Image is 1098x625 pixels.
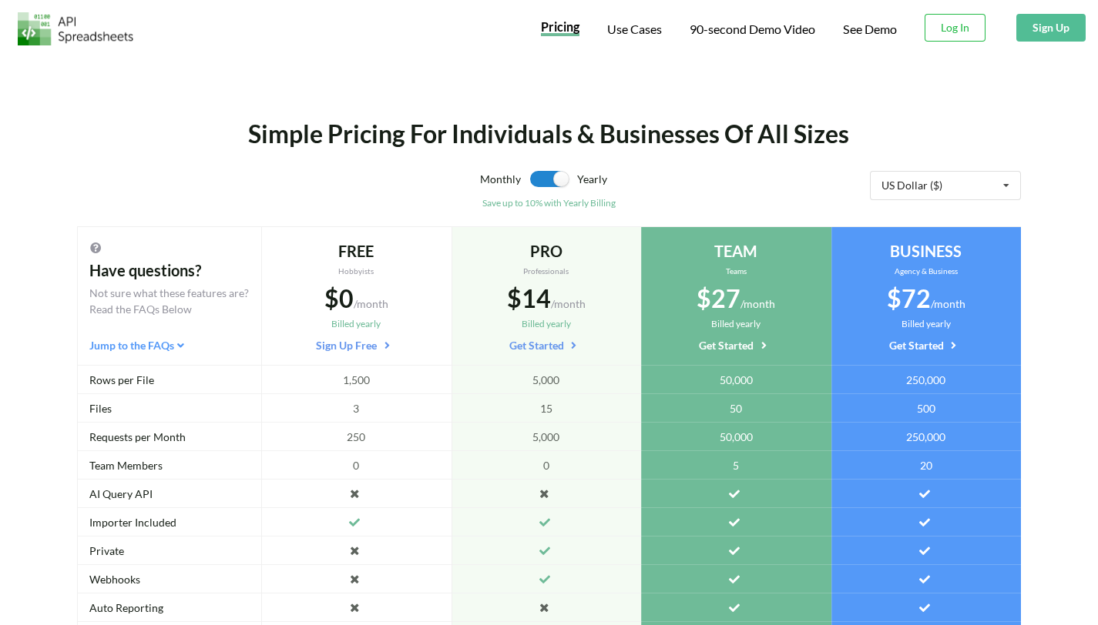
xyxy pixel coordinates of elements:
[89,337,249,353] div: Jump to the FAQs
[920,457,932,473] span: 20
[720,372,753,388] span: 50,000
[89,285,249,317] div: Not sure what these features are? Read the FAQs Below
[324,283,354,313] span: $0
[319,171,521,196] div: Monthly
[887,283,931,313] span: $72
[77,423,261,451] div: Requests per Month
[319,196,780,210] div: Save up to 10% with Yearly Billing
[353,400,359,416] span: 3
[316,337,396,352] a: Sign Up Free
[77,593,261,622] div: Auto Reporting
[690,23,815,35] span: 90-second Demo Video
[353,457,359,473] span: 0
[464,266,630,277] div: Professionals
[509,337,583,352] a: Get Started
[532,372,559,388] span: 5,000
[906,372,945,388] span: 250,000
[77,394,261,423] div: Files
[843,22,897,38] a: See Demo
[77,451,261,480] div: Team Members
[925,14,986,42] button: Log In
[541,19,579,34] span: Pricing
[1016,14,1086,42] button: Sign Up
[720,429,753,445] span: 50,000
[733,457,739,473] span: 5
[607,22,662,36] span: Use Cases
[551,297,586,310] span: /month
[844,239,1009,262] div: BUSINESS
[347,429,365,445] span: 250
[18,12,133,45] img: Logo.png
[540,400,552,416] span: 15
[464,239,630,262] div: PRO
[889,337,963,352] a: Get Started
[354,297,388,310] span: /month
[77,366,261,394] div: Rows per File
[507,283,551,313] span: $14
[77,536,261,565] div: Private
[532,429,559,445] span: 5,000
[274,266,439,277] div: Hobbyists
[699,337,773,352] a: Get Started
[77,480,261,508] div: AI Query API
[464,317,630,331] div: Billed yearly
[844,317,1009,331] div: Billed yearly
[917,400,935,416] span: 500
[906,429,945,445] span: 250,000
[844,266,1009,277] div: Agency & Business
[653,317,819,331] div: Billed yearly
[740,297,775,310] span: /month
[730,400,742,416] span: 50
[89,259,249,282] div: Have questions?
[158,115,941,152] div: Simple Pricing For Individuals & Businesses Of All Sizes
[577,171,779,196] div: Yearly
[274,239,439,262] div: FREE
[653,239,819,262] div: TEAM
[274,317,439,331] div: Billed yearly
[543,457,549,473] span: 0
[77,508,261,536] div: Importer Included
[697,283,740,313] span: $27
[881,180,942,191] div: US Dollar ($)
[77,565,261,593] div: Webhooks
[343,372,370,388] span: 1,500
[653,266,819,277] div: Teams
[931,297,965,310] span: /month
